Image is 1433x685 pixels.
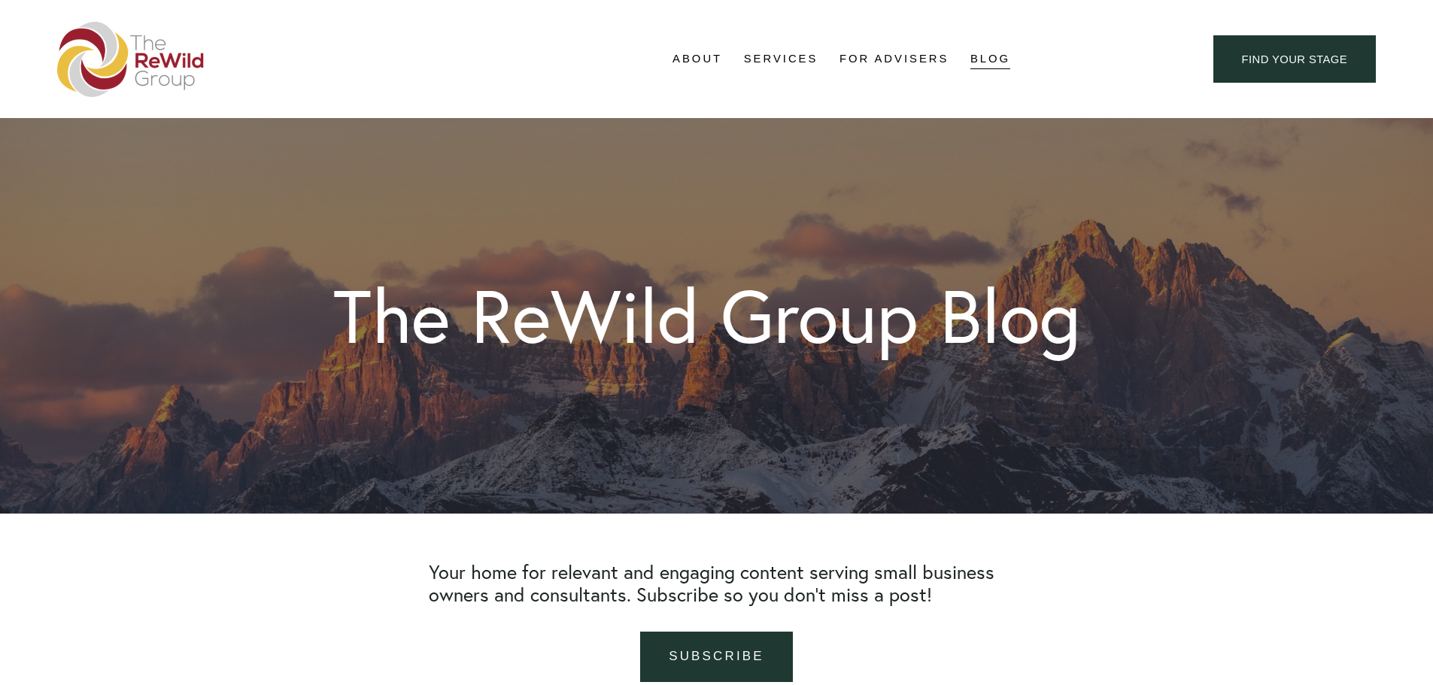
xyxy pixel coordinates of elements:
[744,48,818,71] a: folder dropdown
[672,49,722,69] span: About
[744,49,818,69] span: Services
[429,561,1004,606] h2: Your home for relevant and engaging content serving small business owners and consultants. Subscr...
[333,279,1081,353] h1: The ReWild Group Blog
[57,22,205,97] img: The ReWild Group
[970,48,1010,71] a: Blog
[672,48,722,71] a: folder dropdown
[640,632,792,682] a: subscribe
[839,48,949,71] a: For Advisers
[1213,35,1376,83] a: find your stage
